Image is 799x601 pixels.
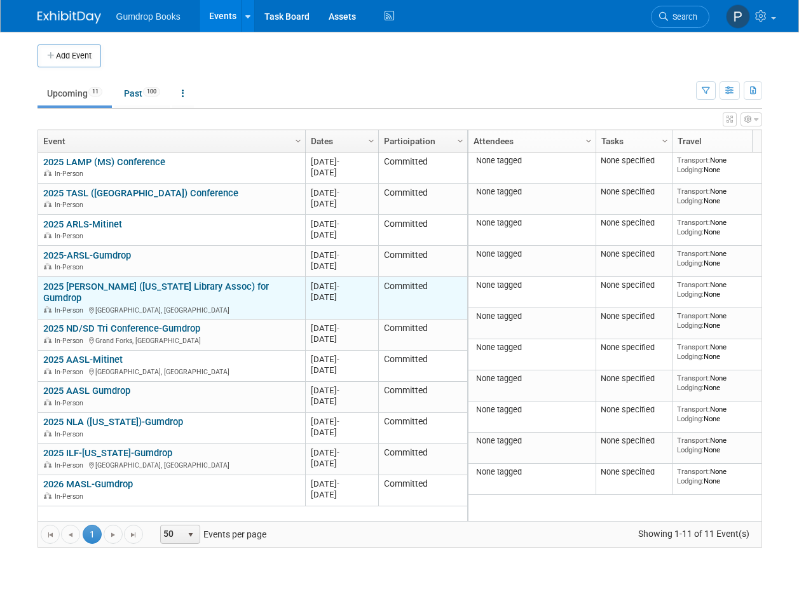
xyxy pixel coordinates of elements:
span: - [337,157,339,166]
div: None tagged [473,436,591,446]
span: In-Person [55,201,87,209]
span: - [337,281,339,291]
span: 50 [161,525,182,543]
div: [DATE] [311,334,372,344]
a: Past100 [114,81,170,105]
span: Transport: [677,280,710,289]
td: Committed [378,475,467,506]
td: Committed [378,246,467,277]
a: 2025 LAMP (MS) Conference [43,156,165,168]
span: 100 [143,87,160,97]
img: In-Person Event [44,368,51,374]
span: In-Person [55,430,87,438]
div: [DATE] [311,478,372,489]
span: In-Person [55,492,87,501]
div: None specified [601,467,667,477]
div: None None [677,280,768,299]
span: Column Settings [660,136,670,146]
div: None tagged [473,311,591,321]
a: Column Settings [453,130,467,149]
span: Column Settings [366,136,376,146]
span: Go to the last page [128,530,139,540]
img: In-Person Event [44,430,51,436]
div: None tagged [473,280,591,290]
span: - [337,355,339,364]
div: [DATE] [311,260,372,271]
div: None tagged [473,405,591,415]
a: Column Settings [658,130,672,149]
span: Lodging: [677,196,704,205]
div: None specified [601,187,667,197]
div: None tagged [473,218,591,228]
td: Committed [378,351,467,382]
span: Showing 1-11 of 11 Event(s) [626,525,761,543]
div: None specified [601,218,667,228]
a: Column Settings [291,130,305,149]
img: In-Person Event [44,306,51,313]
a: Dates [311,130,370,152]
div: None None [677,311,768,330]
div: None specified [601,249,667,259]
a: Go to the next page [104,525,123,544]
td: Committed [378,277,467,320]
span: Go to the next page [108,530,118,540]
div: None specified [601,280,667,290]
span: Transport: [677,374,710,382]
a: 2025 ILF-[US_STATE]-Gumdrop [43,447,172,459]
img: In-Person Event [44,337,51,343]
div: [DATE] [311,427,372,438]
a: Go to the last page [124,525,143,544]
span: In-Person [55,170,87,178]
span: 1 [83,525,102,544]
span: In-Person [55,399,87,407]
span: - [337,188,339,198]
div: None None [677,187,768,205]
span: Lodging: [677,383,704,392]
div: None specified [601,436,667,446]
div: None None [677,218,768,236]
span: Gumdrop Books [116,11,181,22]
span: Lodging: [677,321,704,330]
div: [DATE] [311,219,372,229]
img: In-Person Event [44,461,51,468]
button: Add Event [38,44,101,67]
span: Transport: [677,187,710,196]
span: In-Person [55,368,87,376]
a: Participation [384,130,459,152]
img: In-Person Event [44,201,51,207]
div: None None [677,156,768,174]
div: Grand Forks, [GEOGRAPHIC_DATA] [43,335,299,346]
div: None tagged [473,342,591,353]
td: Committed [378,444,467,475]
div: [DATE] [311,229,372,240]
div: [DATE] [311,385,372,396]
span: select [186,530,196,540]
span: Column Settings [584,136,594,146]
span: - [337,479,339,489]
img: Pam Fitzgerald [726,4,750,29]
div: [DATE] [311,187,372,198]
div: [DATE] [311,365,372,375]
img: In-Person Event [44,170,51,176]
div: None specified [601,342,667,353]
div: None specified [601,405,667,415]
div: [DATE] [311,489,372,500]
span: Lodging: [677,445,704,454]
a: 2025 NLA ([US_STATE])-Gumdrop [43,416,183,428]
a: Column Settings [364,130,378,149]
span: Lodging: [677,414,704,423]
td: Committed [378,413,467,444]
span: - [337,448,339,457]
div: [GEOGRAPHIC_DATA], [GEOGRAPHIC_DATA] [43,459,299,470]
span: In-Person [55,306,87,314]
div: None None [677,467,768,485]
td: Committed [378,382,467,413]
span: Transport: [677,218,710,227]
td: Committed [378,215,467,246]
span: Transport: [677,467,710,476]
span: In-Person [55,232,87,240]
a: Upcoming11 [38,81,112,105]
a: 2025 AASL-Mitinet [43,354,123,365]
span: - [337,386,339,395]
div: [DATE] [311,416,372,427]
